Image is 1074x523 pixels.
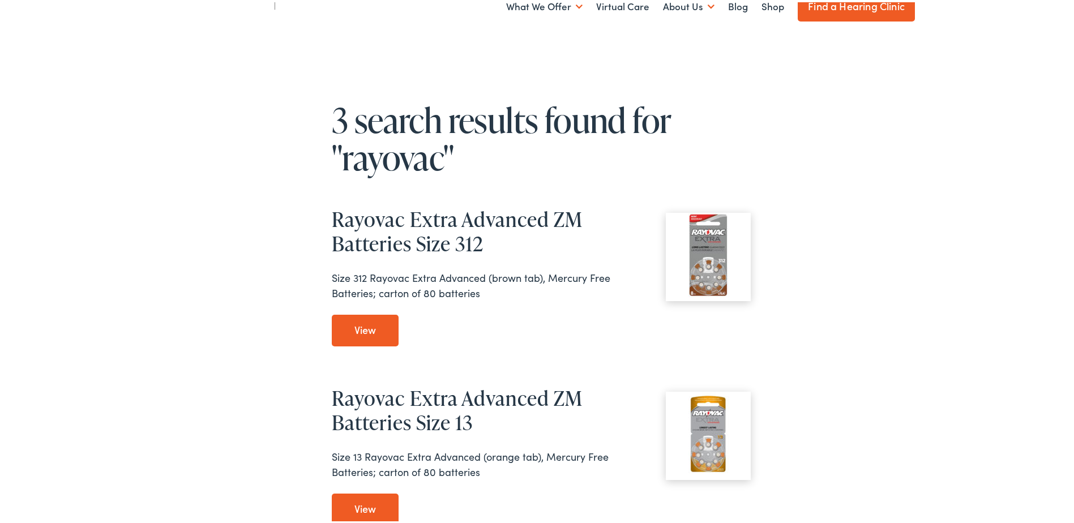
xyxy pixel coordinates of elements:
[332,99,751,174] h1: 3 search results found for "rayovac"
[332,312,399,344] a: View
[666,389,751,474] img: Rayovac extra advances hearing aid batteries size 13 available at Estes Audiology.
[332,447,751,477] p: Size 13 Rayovac Extra Advanced (orange tab), Mercury Free Batteries; carton of 80 batteries
[332,268,751,298] p: Size 312 Rayovac Extra Advanced (brown tab), Mercury Free Batteries; carton of 80 batteries
[666,211,751,295] img: Rayovac extra advances hearing aid batteries size 312 available at Estes Audiology.
[332,384,751,432] h2: Rayovac Extra Advanced ZM Batteries Size 13
[332,205,751,254] h2: Rayovac Extra Advanced ZM Batteries Size 312
[332,491,399,523] a: View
